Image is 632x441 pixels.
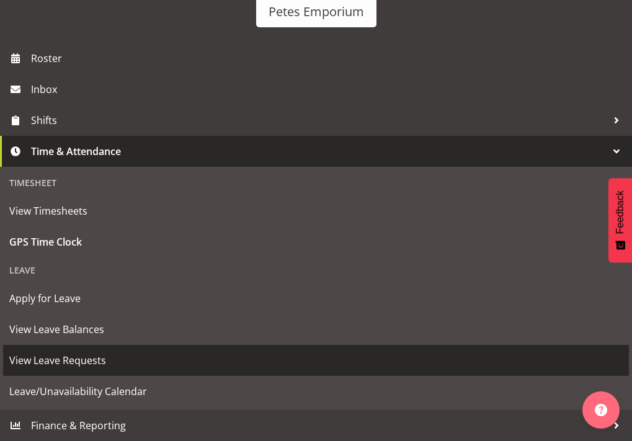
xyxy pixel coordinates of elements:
[595,404,607,416] img: help-xxl-2.png
[9,233,623,251] span: GPS Time Clock
[3,314,629,345] a: View Leave Balances
[9,289,623,308] span: Apply for Leave
[3,226,629,257] a: GPS Time Clock
[3,195,629,226] a: View Timesheets
[608,178,632,262] button: Feedback - Show survey
[31,111,607,130] span: Shifts
[9,382,623,401] span: Leave/Unavailability Calendar
[615,190,626,234] span: Feedback
[3,345,629,376] a: View Leave Requests
[9,202,623,220] span: View Timesheets
[31,416,607,435] span: Finance & Reporting
[269,2,364,21] div: Petes Emporium
[9,320,623,339] span: View Leave Balances
[9,351,623,370] span: View Leave Requests
[3,376,629,407] a: Leave/Unavailability Calendar
[31,49,626,68] span: Roster
[3,283,629,314] a: Apply for Leave
[31,80,626,99] span: Inbox
[31,142,607,161] span: Time & Attendance
[3,170,629,195] div: Timesheet
[3,257,629,283] div: Leave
